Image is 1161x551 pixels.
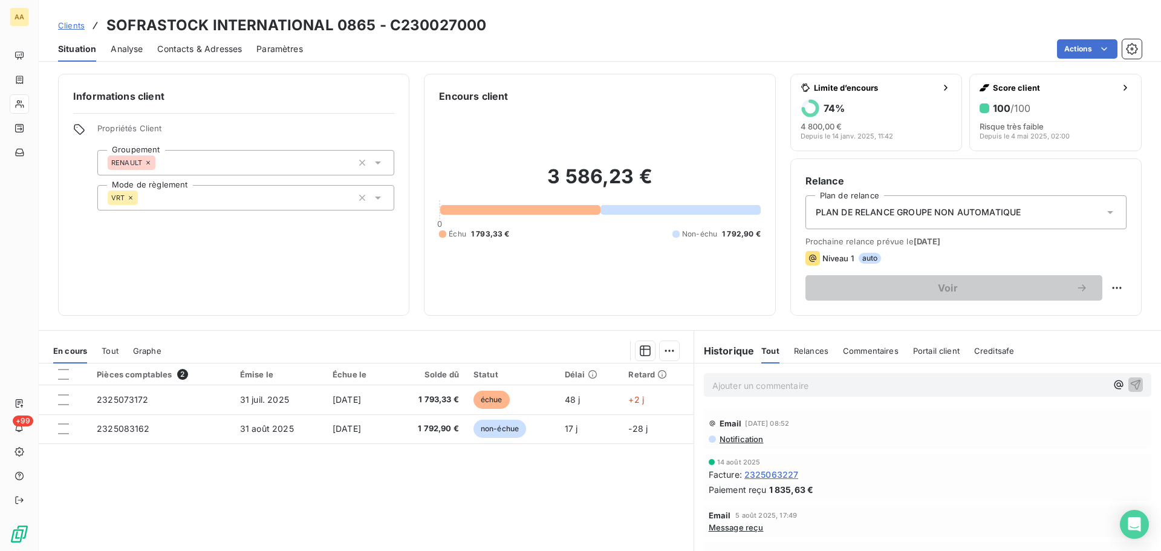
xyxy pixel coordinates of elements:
[177,369,188,380] span: 2
[398,370,459,379] div: Solde dû
[801,122,842,131] span: 4 800,00 €
[97,123,394,140] span: Propriétés Client
[722,229,761,240] span: 1 792,90 €
[439,89,508,103] h6: Encours client
[718,434,764,444] span: Notification
[473,391,510,409] span: échue
[816,206,1021,218] span: PLAN DE RELANCE GROUPE NON AUTOMATIQUE
[398,423,459,435] span: 1 792,90 €
[333,394,361,405] span: [DATE]
[565,394,580,405] span: 48 j
[969,74,1142,151] button: Score client100/100Risque très faibleDepuis le 4 mai 2025, 02:00
[240,394,289,405] span: 31 juil. 2025
[10,524,29,544] img: Logo LeanPay
[111,43,143,55] span: Analyse
[471,229,510,240] span: 1 793,33 €
[439,165,760,201] h2: 3 586,23 €
[106,15,486,36] h3: SOFRASTOCK INTERNATIONAL 0865 - C230027000
[13,416,33,426] span: +99
[449,229,466,240] span: Échu
[628,370,686,379] div: Retard
[805,236,1127,246] span: Prochaine relance prévue le
[974,346,1015,356] span: Creditsafe
[1120,510,1149,539] div: Open Intercom Messenger
[73,89,394,103] h6: Informations client
[157,43,242,55] span: Contacts & Adresses
[805,275,1102,301] button: Voir
[709,523,764,532] span: Message reçu
[102,346,119,356] span: Tout
[565,423,578,434] span: 17 j
[58,21,85,30] span: Clients
[744,468,799,481] span: 2325063227
[745,420,789,427] span: [DATE] 08:52
[824,102,845,114] h6: 74 %
[805,174,1127,188] h6: Relance
[628,423,648,434] span: -28 j
[794,346,828,356] span: Relances
[333,370,384,379] div: Échue le
[58,19,85,31] a: Clients
[58,43,96,55] span: Situation
[240,423,294,434] span: 31 août 2025
[565,370,614,379] div: Délai
[628,394,644,405] span: +2 j
[735,512,797,519] span: 5 août 2025, 17:49
[1057,39,1117,59] button: Actions
[769,483,814,496] span: 1 835,63 €
[913,346,960,356] span: Portail client
[790,74,963,151] button: Limite d’encours74%4 800,00 €Depuis le 14 janv. 2025, 11:42
[682,229,717,240] span: Non-échu
[859,253,882,264] span: auto
[333,423,361,434] span: [DATE]
[240,370,318,379] div: Émise le
[256,43,303,55] span: Paramètres
[993,102,1030,114] h6: 100
[820,283,1076,293] span: Voir
[437,219,442,229] span: 0
[914,236,941,246] span: [DATE]
[473,420,526,438] span: non-échue
[814,83,937,93] span: Limite d’encours
[53,346,87,356] span: En cours
[155,157,165,168] input: Ajouter une valeur
[709,468,742,481] span: Facture :
[10,7,29,27] div: AA
[980,132,1070,140] span: Depuis le 4 mai 2025, 02:00
[97,394,149,405] span: 2325073172
[97,423,150,434] span: 2325083162
[993,83,1116,93] span: Score client
[1010,102,1030,114] span: /100
[111,194,125,201] span: VRT
[398,394,459,406] span: 1 793,33 €
[761,346,779,356] span: Tout
[720,419,742,428] span: Email
[843,346,899,356] span: Commentaires
[694,344,755,358] h6: Historique
[980,122,1044,131] span: Risque très faible
[717,458,761,466] span: 14 août 2025
[138,192,148,203] input: Ajouter une valeur
[133,346,161,356] span: Graphe
[709,483,767,496] span: Paiement reçu
[473,370,550,379] div: Statut
[822,253,854,263] span: Niveau 1
[111,159,142,166] span: RENAULT
[709,510,731,520] span: Email
[97,369,226,380] div: Pièces comptables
